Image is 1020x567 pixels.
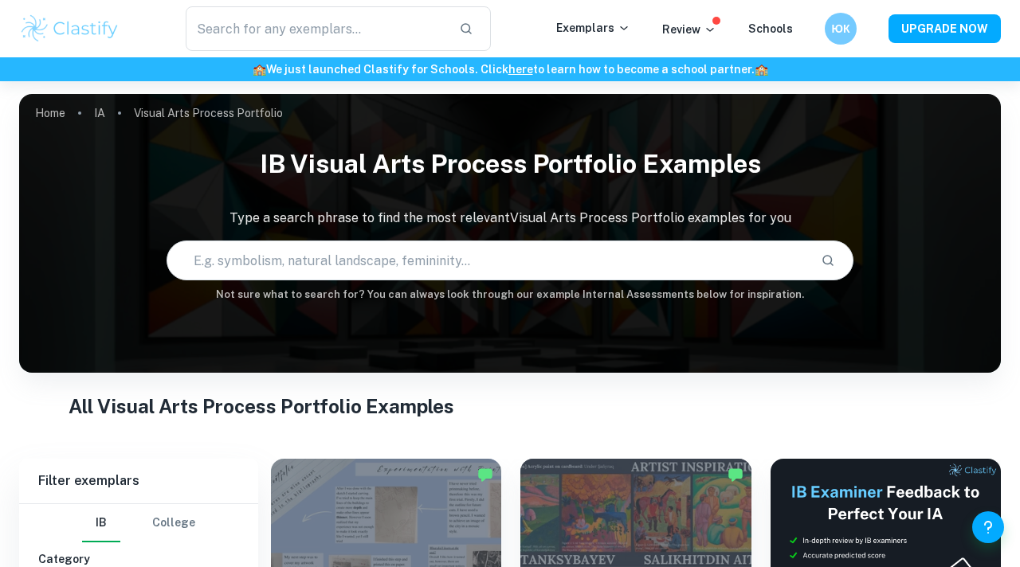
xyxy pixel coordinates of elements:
[35,102,65,124] a: Home
[825,13,857,45] button: ЮК
[728,467,743,483] img: Marked
[832,20,850,37] h6: ЮК
[82,504,195,542] div: Filter type choice
[19,287,1001,303] h6: Not sure what to search for? You can always look through our example Internal Assessments below f...
[186,6,446,51] input: Search for any exemplars...
[253,63,266,76] span: 🏫
[82,504,120,542] button: IB
[19,139,1001,190] h1: IB Visual Arts Process Portfolio examples
[3,61,1017,78] h6: We just launched Clastify for Schools. Click to learn how to become a school partner.
[94,102,105,124] a: IA
[19,459,258,503] h6: Filter exemplars
[167,238,808,283] input: E.g. symbolism, natural landscape, femininity...
[814,247,841,274] button: Search
[748,22,793,35] a: Schools
[69,392,952,420] h1: All Visual Arts Process Portfolio Examples
[972,511,1004,543] button: Help and Feedback
[152,504,195,542] button: College
[755,63,768,76] span: 🏫
[508,63,533,76] a: here
[19,209,1001,228] p: Type a search phrase to find the most relevant Visual Arts Process Portfolio examples for you
[889,14,1001,43] button: UPGRADE NOW
[477,467,493,483] img: Marked
[662,21,716,38] p: Review
[19,13,120,45] img: Clastify logo
[134,104,283,122] p: Visual Arts Process Portfolio
[556,19,630,37] p: Exemplars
